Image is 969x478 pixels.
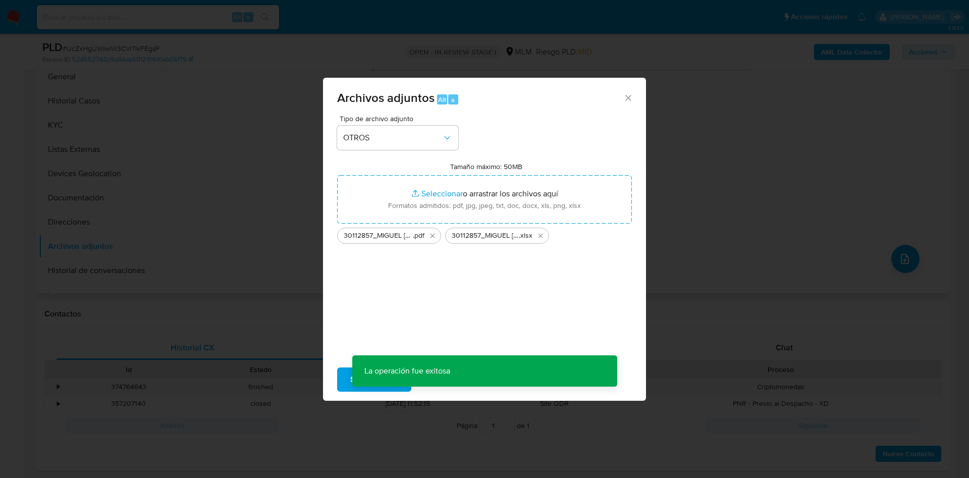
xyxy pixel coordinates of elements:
span: Cancelar [428,368,461,391]
button: Eliminar 30112857_MIGUEL ANGEL ARNAIZ MANCEBO DEL CASTILLO_SEP2025.xlsx [534,230,547,242]
span: Alt [438,95,446,104]
label: Tamaño máximo: 50MB [450,162,522,171]
span: Subir archivo [350,368,398,391]
span: Tipo de archivo adjunto [340,115,461,122]
span: 30112857_MIGUEL [PERSON_NAME] DEL CASTILLO_SEP2025 [344,231,413,241]
button: OTROS [337,126,458,150]
ul: Archivos seleccionados [337,224,632,244]
span: .pdf [413,231,424,241]
p: La operación fue exitosa [352,355,462,387]
button: Subir archivo [337,367,411,392]
span: OTROS [343,133,442,143]
span: 30112857_MIGUEL [PERSON_NAME] DEL CASTILLO_SEP2025 [452,231,519,241]
button: Eliminar 30112857_MIGUEL ANGEL ARNAIZ MANCEBO DEL CASTILLO_SEP2025.pdf [426,230,439,242]
span: Archivos adjuntos [337,89,435,107]
span: .xlsx [519,231,532,241]
span: a [451,95,455,104]
button: Cerrar [623,93,632,102]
